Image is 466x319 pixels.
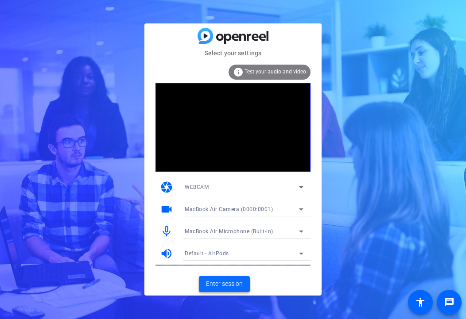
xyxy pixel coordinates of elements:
[415,297,426,307] mat-icon: accessibility
[199,276,250,292] button: Enter session
[185,228,273,234] span: MacBook Air Microphone (Built-in)
[245,69,306,75] span: Test your audio and video
[185,184,209,190] span: WEBCAM
[185,250,229,257] span: Default - AirPods
[198,28,268,43] img: blue-gradient.svg
[144,48,322,58] mat-card-subtitle: Select your settings
[444,297,454,307] mat-icon: message
[160,225,173,238] mat-icon: mic_none
[185,206,273,212] span: MacBook Air Camera (0000:0001)
[206,279,243,288] span: Enter session
[160,181,173,194] mat-icon: camera
[160,247,173,260] mat-icon: volume_up
[160,203,173,216] mat-icon: videocam
[233,67,244,77] mat-icon: info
